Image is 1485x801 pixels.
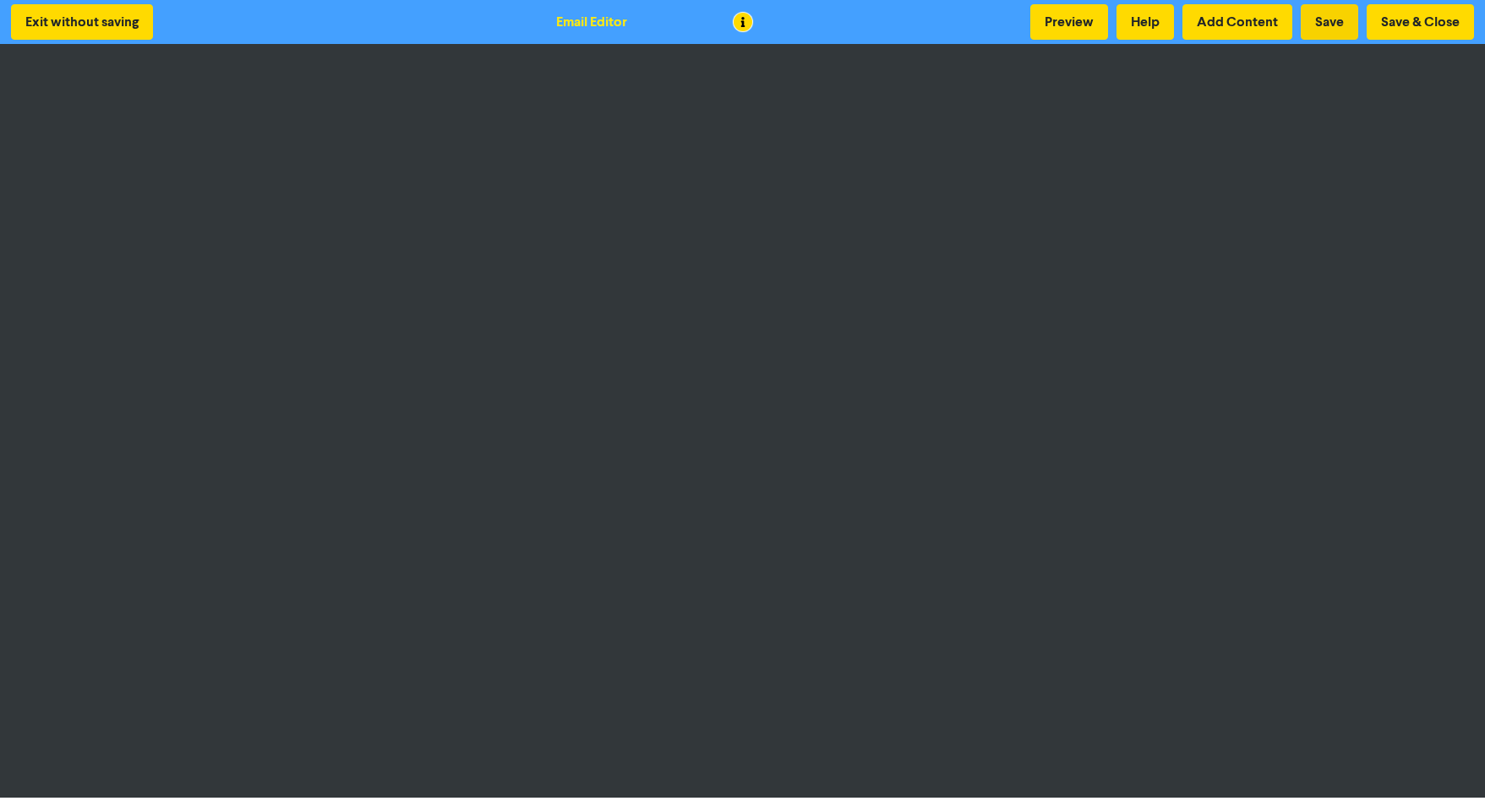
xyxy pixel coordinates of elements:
button: Preview [1030,4,1108,40]
button: Exit without saving [11,4,153,40]
button: Save [1301,4,1358,40]
div: Email Editor [556,12,627,32]
button: Add Content [1182,4,1292,40]
button: Help [1116,4,1174,40]
button: Save & Close [1367,4,1474,40]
